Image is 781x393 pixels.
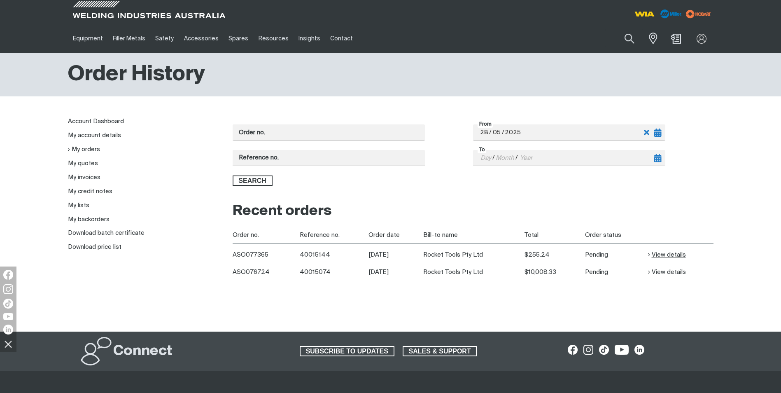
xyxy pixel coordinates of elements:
img: hide socials [1,337,15,351]
input: Year [518,150,534,166]
a: SUBSCRIBE TO UPDATES [300,346,394,357]
td: [DATE] [368,264,423,281]
td: [DATE] [368,244,423,264]
th: Order no. [233,227,300,244]
a: Filler Metals [108,24,150,53]
a: My quotes [68,160,98,166]
img: miller [683,8,713,20]
td: 40015074 [300,264,368,281]
img: TikTok [3,299,13,309]
th: Order date [368,227,423,244]
input: Day [479,150,492,166]
a: View details of Order ASO076724 [648,267,686,277]
td: Rocket Tools Pty Ltd [423,264,525,281]
span: Search [233,175,272,186]
td: Pending [585,264,648,281]
a: View details of Order ASO077365 [648,250,686,260]
th: Total [525,227,585,244]
input: Month [492,125,502,140]
span: SALES & SUPPORT [403,346,476,357]
button: Toggle calendar [652,150,664,166]
h1: Order History [68,61,205,88]
img: YouTube [3,313,13,320]
a: My lists [68,202,89,208]
a: My account details [68,132,121,138]
span: $10,008.33 [525,269,556,275]
h2: Connect [113,342,173,360]
a: Account Dashboard [68,118,124,124]
img: Facebook [3,270,13,280]
button: Toggle calendar [652,125,664,140]
td: 40015144 [300,244,368,264]
h2: Recent orders [233,202,713,220]
span: $255.24 [525,252,550,258]
a: My invoices [68,174,100,180]
th: ASO076724 [233,264,300,281]
button: Search products [615,29,643,48]
th: ASO077365 [233,244,300,264]
th: Order status [585,227,648,244]
input: Year [504,125,522,140]
input: Month [495,150,515,166]
a: Accessories [179,24,224,53]
input: Product name or item number... [605,29,643,48]
a: Resources [253,24,293,53]
nav: Main [68,24,552,53]
a: Contact [325,24,358,53]
td: Rocket Tools Pty Ltd [423,244,525,264]
th: Reference no. [300,227,368,244]
a: My credit notes [68,188,112,194]
a: Shopping cart (0 product(s)) [669,34,683,44]
a: My backorders [68,216,110,222]
button: Clear selected date [641,125,652,140]
a: Insights [294,24,325,53]
nav: My account [68,115,219,255]
a: Safety [150,24,179,53]
a: Equipment [68,24,108,53]
span: SUBSCRIBE TO UPDATES [301,346,394,357]
a: Spares [224,24,253,53]
img: Instagram [3,284,13,294]
img: LinkedIn [3,325,13,335]
a: Download batch certificate [68,230,145,236]
a: Download price list [68,244,121,250]
button: Search orders [233,175,273,186]
th: Bill-to name [423,227,525,244]
input: Day [479,125,489,140]
td: Pending [585,244,648,264]
a: My orders [68,146,100,153]
a: SALES & SUPPORT [403,346,477,357]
